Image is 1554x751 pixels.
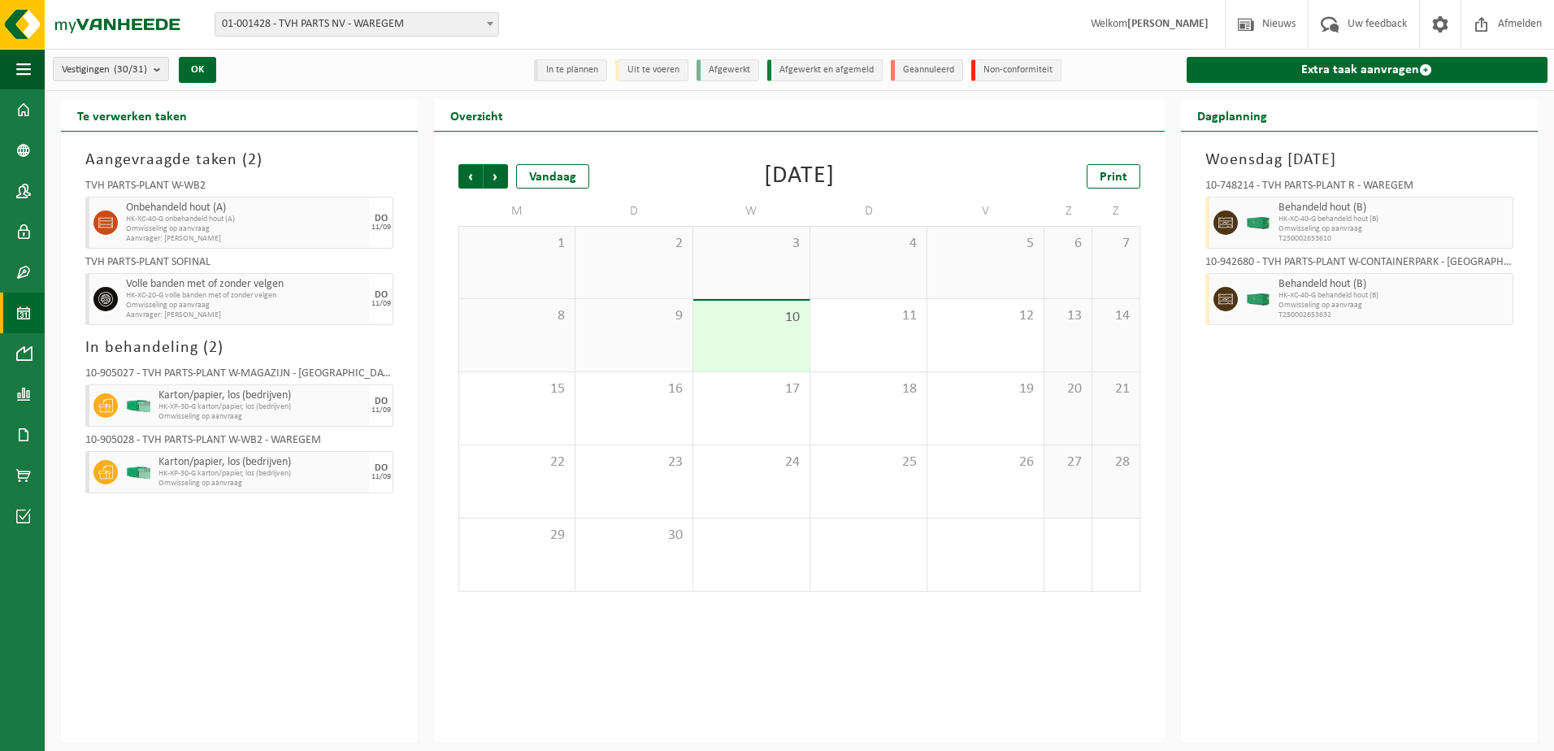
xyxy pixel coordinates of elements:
div: 10-905028 - TVH PARTS-PLANT W-WB2 - WAREGEM [85,435,393,451]
div: 10-942680 - TVH PARTS-PLANT W-CONTAINERPARK - [GEOGRAPHIC_DATA] [1205,257,1513,273]
span: HK-XC-40-G onbehandeld hout (A) [126,215,365,224]
div: TVH PARTS-PLANT W-WB2 [85,180,393,197]
span: HK-XC-40-G behandeld hout (B) [1278,215,1508,224]
img: HK-XP-30-GN-00 [126,467,150,479]
span: Onbehandeld hout (A) [126,202,365,215]
span: 17 [701,380,801,398]
h3: Aangevraagde taken ( ) [85,148,393,172]
span: 10 [701,309,801,327]
span: Aanvrager: [PERSON_NAME] [126,234,365,244]
td: D [810,197,927,226]
span: T250002653610 [1278,234,1508,244]
div: 10-748214 - TVH PARTS-PLANT R - WAREGEM [1205,180,1513,197]
span: 12 [935,307,1035,325]
span: 20 [1053,380,1083,398]
span: 3 [701,235,801,253]
span: 01-001428 - TVH PARTS NV - WAREGEM [215,13,498,36]
li: Non-conformiteit [971,59,1061,81]
img: HK-XP-30-GN-00 [126,400,150,412]
span: 11 [818,307,918,325]
td: Z [1092,197,1140,226]
span: 21 [1100,380,1131,398]
div: 11/09 [371,473,391,481]
button: Vestigingen(30/31) [53,57,169,81]
span: 22 [467,454,566,471]
span: Behandeld hout (B) [1278,202,1508,215]
span: HK-XP-30-G karton/papier, los (bedrijven) [158,402,365,412]
span: 9 [584,307,684,325]
td: W [693,197,810,226]
a: Extra taak aanvragen [1187,57,1547,83]
li: Afgewerkt en afgemeld [767,59,883,81]
span: 1 [467,235,566,253]
iframe: chat widget [8,715,271,751]
span: Omwisseling op aanvraag [158,479,365,488]
span: Karton/papier, los (bedrijven) [158,389,365,402]
div: TVH PARTS-PLANT SOFINAL [85,257,393,273]
span: Aanvrager: [PERSON_NAME] [126,310,365,320]
span: 8 [467,307,566,325]
span: Omwisseling op aanvraag [126,301,365,310]
li: Uit te voeren [615,59,688,81]
span: 26 [935,454,1035,471]
span: Vorige [458,164,483,189]
div: 11/09 [371,406,391,415]
span: Volgende [484,164,508,189]
span: Omwisseling op aanvraag [158,412,365,422]
div: 11/09 [371,224,391,232]
td: Z [1044,197,1092,226]
span: 28 [1100,454,1131,471]
span: 24 [701,454,801,471]
span: 29 [467,527,566,545]
div: 10-905027 - TVH PARTS-PLANT W-MAGAZIJN - [GEOGRAPHIC_DATA] [85,368,393,384]
span: HK-XC-40-G behandeld hout (B) [1278,291,1508,301]
span: 4 [818,235,918,253]
div: 11/09 [371,300,391,308]
span: Behandeld hout (B) [1278,278,1508,291]
td: M [458,197,575,226]
span: HK-XC-20-G volle banden met of zonder velgen [126,291,365,301]
div: DO [375,463,388,473]
li: In te plannen [534,59,607,81]
h3: In behandeling ( ) [85,336,393,360]
h2: Te verwerken taken [61,99,203,131]
td: D [575,197,692,226]
span: 27 [1053,454,1083,471]
span: Vestigingen [62,58,147,82]
span: 15 [467,380,566,398]
img: HK-XC-40-GN-00 [1246,293,1270,306]
li: Afgewerkt [697,59,759,81]
span: Karton/papier, los (bedrijven) [158,456,365,469]
h2: Dagplanning [1181,99,1283,131]
span: 13 [1053,307,1083,325]
span: 2 [584,235,684,253]
img: HK-XC-40-GN-00 [1246,217,1270,229]
span: 01-001428 - TVH PARTS NV - WAREGEM [215,12,499,37]
span: T250002653632 [1278,310,1508,320]
div: DO [375,214,388,224]
span: 25 [818,454,918,471]
td: V [927,197,1044,226]
span: Omwisseling op aanvraag [1278,224,1508,234]
span: 2 [209,340,218,356]
span: HK-XP-30-G karton/papier, los (bedrijven) [158,469,365,479]
span: 5 [935,235,1035,253]
span: 23 [584,454,684,471]
span: Volle banden met of zonder velgen [126,278,365,291]
strong: [PERSON_NAME] [1127,18,1209,30]
li: Geannuleerd [891,59,963,81]
span: 2 [248,152,257,168]
h2: Overzicht [434,99,519,131]
span: 6 [1053,235,1083,253]
a: Print [1087,164,1140,189]
span: 14 [1100,307,1131,325]
span: 30 [584,527,684,545]
span: Omwisseling op aanvraag [126,224,365,234]
div: Vandaag [516,164,589,189]
span: 16 [584,380,684,398]
h3: Woensdag [DATE] [1205,148,1513,172]
span: Print [1100,171,1127,184]
span: 7 [1100,235,1131,253]
count: (30/31) [114,64,147,75]
button: OK [179,57,216,83]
